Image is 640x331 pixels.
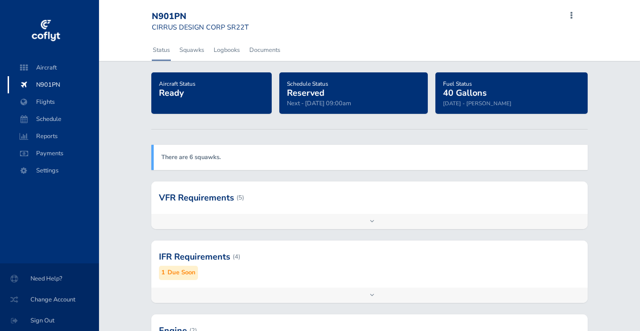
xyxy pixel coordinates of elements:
small: Due Soon [167,268,196,278]
span: Payments [17,145,89,162]
span: Reports [17,128,89,145]
span: Flights [17,93,89,110]
a: There are 6 squawks. [161,153,221,161]
span: Settings [17,162,89,179]
span: Schedule [17,110,89,128]
div: N901PN [152,11,249,22]
a: Squawks [178,40,205,60]
span: Reserved [287,87,325,99]
a: Logbooks [213,40,241,60]
a: Status [152,40,171,60]
a: Documents [248,40,281,60]
img: coflyt logo [30,17,61,45]
small: CIRRUS DESIGN CORP SR22T [152,22,249,32]
span: Aircraft Status [159,80,196,88]
span: Need Help? [11,270,88,287]
span: Fuel Status [443,80,472,88]
span: Ready [159,87,184,99]
span: N901PN [17,76,89,93]
span: Change Account [11,291,88,308]
span: Next - [DATE] 09:00am [287,99,351,108]
small: [DATE] - [PERSON_NAME] [443,100,512,107]
a: Schedule StatusReserved [287,77,328,99]
span: Sign Out [11,312,88,329]
span: Aircraft [17,59,89,76]
span: 40 Gallons [443,87,487,99]
span: Schedule Status [287,80,328,88]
